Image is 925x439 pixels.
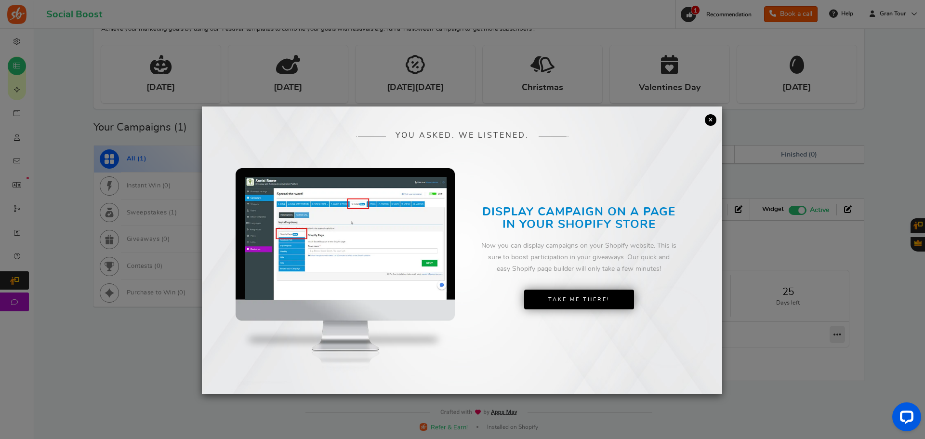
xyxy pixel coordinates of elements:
[481,206,677,231] h2: DISPLAY CAMPAIGN ON A PAGE IN YOUR SHOPIFY STORE
[236,168,455,390] img: mockup
[524,290,634,310] a: Take Me There!
[245,177,447,299] img: screenshot
[705,114,716,126] a: ×
[396,132,529,140] span: YOU ASKED. WE LISTENED.
[885,399,925,439] iframe: LiveChat chat widget
[481,240,677,275] div: Now you can display campaigns on your Shopify website. This is sure to boost participation in you...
